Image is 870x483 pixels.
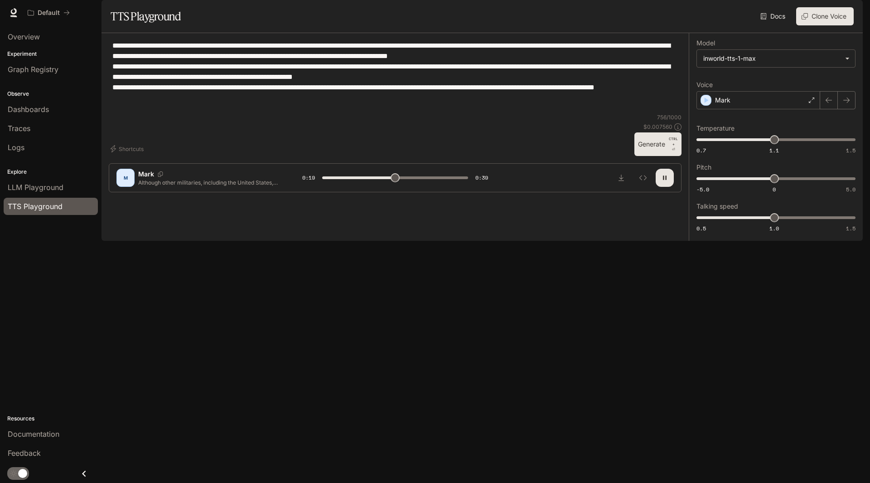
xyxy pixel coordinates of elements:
p: Talking speed [696,203,738,210]
p: 756 / 1000 [657,113,681,121]
p: ⏎ [669,136,678,152]
span: 0:19 [302,173,315,182]
div: inworld-tts-1-max [697,50,855,67]
span: 1.5 [846,224,855,232]
span: 1.5 [846,146,855,154]
p: Mark [138,170,154,179]
span: 1.1 [769,146,779,154]
div: M [118,171,133,185]
p: Pitch [696,164,711,171]
button: Clone Voice [796,7,854,25]
div: inworld-tts-1-max [703,54,841,63]
p: Although other militaries, including the United States, have decided the planes are not suited fo... [138,179,280,186]
button: Download audio [612,169,630,187]
span: 0 [773,185,776,193]
p: Temperature [696,125,735,132]
button: Inspect [634,169,652,187]
p: Default [38,9,60,17]
a: Docs [759,7,789,25]
span: 5.0 [846,185,855,193]
h1: TTS Playground [111,7,181,25]
span: 0.5 [696,224,706,232]
span: 1.0 [769,224,779,232]
p: Model [696,40,715,46]
p: CTRL + [669,136,678,147]
p: Mark [715,96,730,105]
p: Voice [696,82,713,88]
span: 0:39 [475,173,488,182]
button: Copy Voice ID [154,171,167,177]
button: Shortcuts [109,141,147,156]
button: All workspaces [24,4,74,22]
button: GenerateCTRL +⏎ [634,132,681,156]
span: -5.0 [696,185,709,193]
span: 0.7 [696,146,706,154]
